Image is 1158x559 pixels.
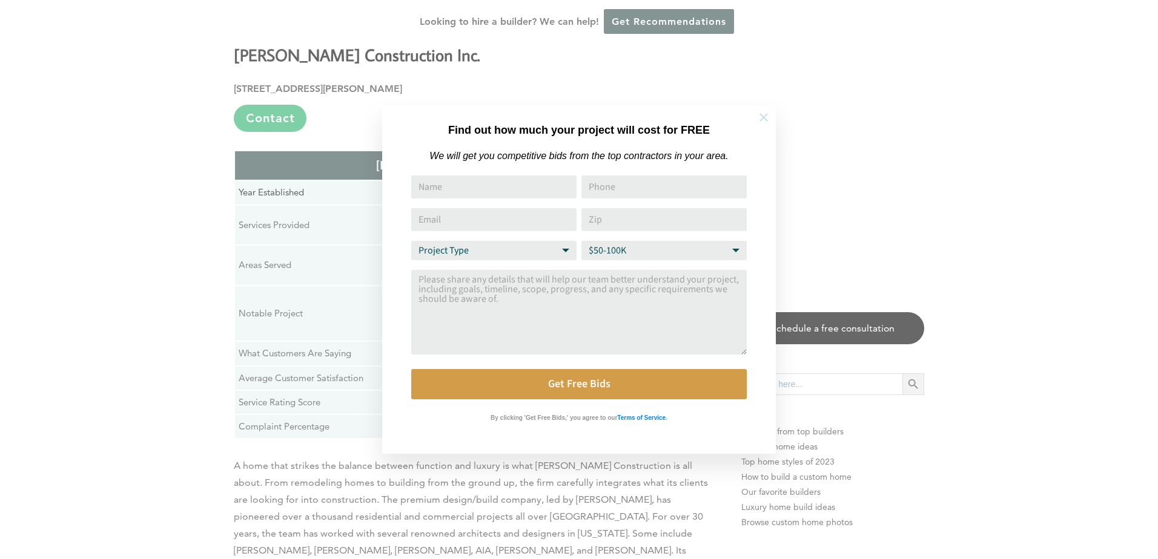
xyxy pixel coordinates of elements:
textarea: Comment or Message [411,270,747,355]
strong: . [666,414,667,421]
a: Terms of Service [617,411,666,422]
input: Name [411,175,577,198]
button: Close [743,96,785,139]
button: Get Free Bids [411,369,747,399]
select: Project Type [411,241,577,260]
input: Zip [581,208,747,231]
input: Phone [581,175,747,198]
input: Email Address [411,208,577,231]
strong: Terms of Service [617,414,666,421]
strong: By clicking 'Get Free Bids,' you agree to our [491,414,617,421]
strong: Find out how much your project will cost for FREE [448,124,710,136]
em: We will get you competitive bids from the top contractors in your area. [429,151,728,161]
iframe: Drift Widget Chat Controller [925,472,1143,544]
select: Budget Range [581,241,747,260]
